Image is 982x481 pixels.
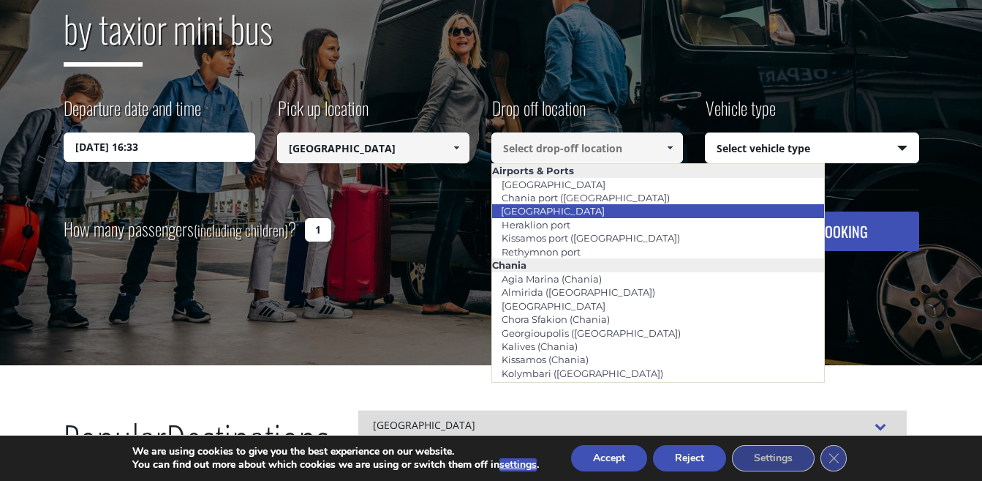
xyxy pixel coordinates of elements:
button: settings [499,458,537,471]
button: Accept [571,445,647,471]
button: Settings [732,445,815,471]
label: Drop off location [491,95,586,133]
a: Kolymbari ([GEOGRAPHIC_DATA]) [492,363,673,384]
label: Pick up location [277,95,369,133]
span: Select vehicle type [706,133,918,164]
small: (including children) [194,219,288,241]
a: Show All Items [444,133,468,163]
div: [GEOGRAPHIC_DATA] [358,410,907,442]
a: Georgioupolis ([GEOGRAPHIC_DATA]) [492,323,690,343]
label: How many passengers ? [64,212,296,247]
a: Almirida ([GEOGRAPHIC_DATA]) [492,282,665,302]
a: [GEOGRAPHIC_DATA] [491,201,614,221]
a: Show All Items [658,133,682,163]
li: Airports & Ports [492,164,825,177]
input: Select pickup location [277,133,469,163]
a: Kissamos (Chania) [492,349,598,370]
button: Close GDPR Cookie Banner [820,445,847,471]
a: Heraklion port [492,215,580,235]
a: Kalives (Chania) [492,336,587,357]
a: Chania port ([GEOGRAPHIC_DATA]) [492,187,679,208]
p: You can find out more about which cookies we are using or switch them off in . [132,458,539,471]
label: Departure date and time [64,95,201,133]
a: Rethymnon port [492,242,590,262]
li: Chania [492,258,825,272]
span: Popular [63,411,166,478]
button: Reject [653,445,726,471]
a: [GEOGRAPHIC_DATA] [492,174,615,195]
a: [GEOGRAPHIC_DATA] [492,296,615,316]
input: Select drop-off location [491,133,684,163]
a: Kissamos port ([GEOGRAPHIC_DATA]) [492,228,690,248]
p: We are using cookies to give you the best experience on our website. [132,445,539,458]
a: Chora Sfakion (Chania) [492,309,619,329]
span: by taxi [64,1,143,67]
label: Vehicle type [705,95,776,133]
a: Agia Marina (Chania) [492,269,611,289]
